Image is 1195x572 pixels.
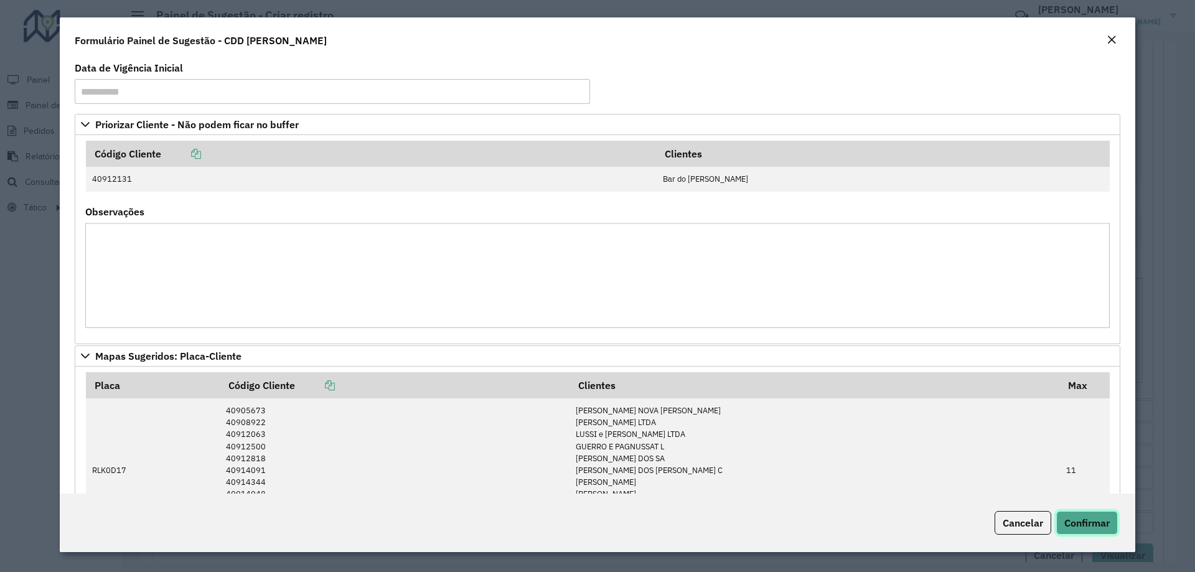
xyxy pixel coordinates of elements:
[75,114,1120,135] a: Priorizar Cliente - Não podem ficar no buffer
[75,345,1120,367] a: Mapas Sugeridos: Placa-Cliente
[1107,35,1117,45] em: Fechar
[86,398,220,543] td: RLK0D17
[656,141,1109,167] th: Clientes
[1060,372,1110,398] th: Max
[161,148,201,160] a: Copiar
[1056,511,1118,535] button: Confirmar
[85,204,144,219] label: Observações
[656,167,1109,192] td: Bar do [PERSON_NAME]
[995,511,1051,535] button: Cancelar
[1060,398,1110,543] td: 11
[220,398,569,543] td: 40905673 40908922 40912063 40912500 40912818 40914091 40914344 40914948 40916181 40918235 40918324
[95,351,241,361] span: Mapas Sugeridos: Placa-Cliente
[95,120,299,129] span: Priorizar Cliente - Não podem ficar no buffer
[1103,32,1120,49] button: Close
[1003,517,1043,529] span: Cancelar
[569,398,1060,543] td: [PERSON_NAME] NOVA [PERSON_NAME] [PERSON_NAME] LTDA LUSSI e [PERSON_NAME] LTDA GUERRO E PAGNUSSAT...
[569,372,1060,398] th: Clientes
[75,60,183,75] label: Data de Vigência Inicial
[86,167,657,192] td: 40912131
[86,372,220,398] th: Placa
[75,33,327,48] h4: Formulário Painel de Sugestão - CDD [PERSON_NAME]
[1064,517,1110,529] span: Confirmar
[295,379,335,391] a: Copiar
[220,372,569,398] th: Código Cliente
[75,135,1120,344] div: Priorizar Cliente - Não podem ficar no buffer
[86,141,657,167] th: Código Cliente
